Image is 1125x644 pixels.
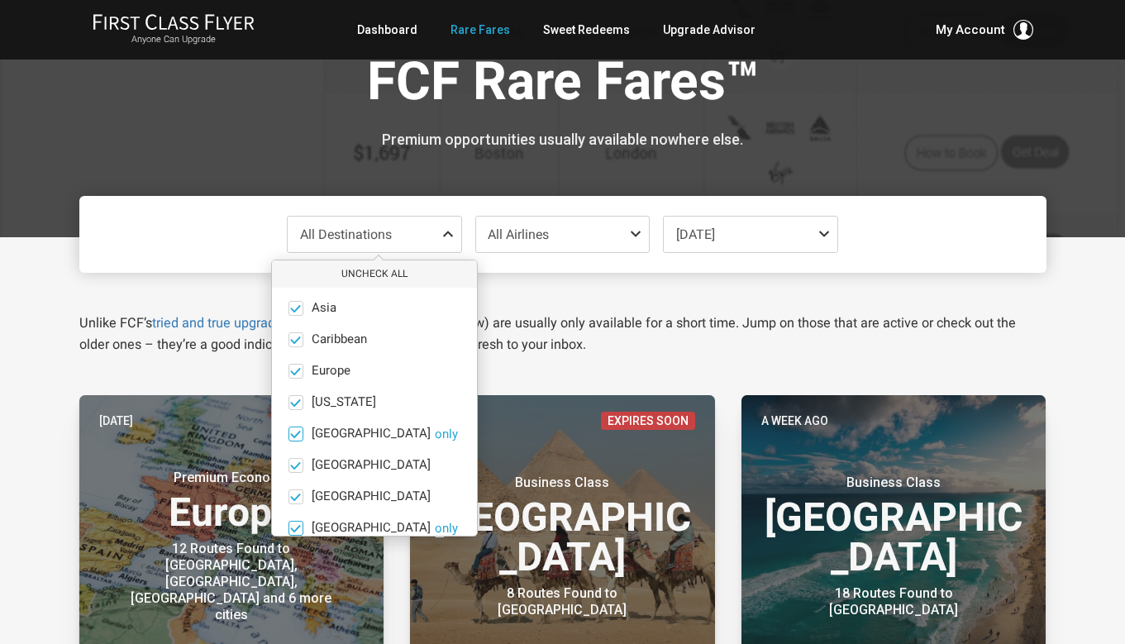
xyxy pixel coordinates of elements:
[435,521,458,536] button: [GEOGRAPHIC_DATA]
[663,15,756,45] a: Upgrade Advisor
[312,521,431,536] span: [GEOGRAPHIC_DATA]
[601,412,695,430] span: Expires Soon
[312,458,431,473] span: [GEOGRAPHIC_DATA]
[761,412,828,430] time: A week ago
[459,475,665,491] small: Business Class
[128,541,335,623] div: 12 Routes Found to [GEOGRAPHIC_DATA], [GEOGRAPHIC_DATA], [GEOGRAPHIC_DATA] and 6 more cities
[93,13,255,31] img: First Class Flyer
[357,15,417,45] a: Dashboard
[312,332,367,347] span: Caribbean
[790,585,997,618] div: 18 Routes Found to [GEOGRAPHIC_DATA]
[312,364,350,379] span: Europe
[128,470,335,486] small: Premium Economy
[543,15,630,45] a: Sweet Redeems
[99,470,365,532] h3: Europe
[312,301,336,316] span: Asia
[152,315,345,331] a: tried and true upgrade strategies
[92,131,1034,148] h3: Premium opportunities usually available nowhere else.
[435,427,458,441] button: [GEOGRAPHIC_DATA]
[312,395,376,410] span: [US_STATE]
[450,15,510,45] a: Rare Fares
[936,20,1033,40] button: My Account
[488,227,549,242] span: All Airlines
[430,475,695,577] h3: [GEOGRAPHIC_DATA]
[272,260,477,288] button: Uncheck All
[93,13,255,46] a: First Class FlyerAnyone Can Upgrade
[300,227,392,242] span: All Destinations
[676,227,715,242] span: [DATE]
[99,412,133,430] time: [DATE]
[93,34,255,45] small: Anyone Can Upgrade
[761,475,1027,577] h3: [GEOGRAPHIC_DATA]
[92,53,1034,117] h1: FCF Rare Fares™
[790,475,997,491] small: Business Class
[459,585,665,618] div: 8 Routes Found to [GEOGRAPHIC_DATA]
[312,489,431,504] span: [GEOGRAPHIC_DATA]
[79,312,1046,355] p: Unlike FCF’s , our Daily Alerts (below) are usually only available for a short time. Jump on thos...
[936,20,1005,40] span: My Account
[312,427,431,441] span: [GEOGRAPHIC_DATA]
